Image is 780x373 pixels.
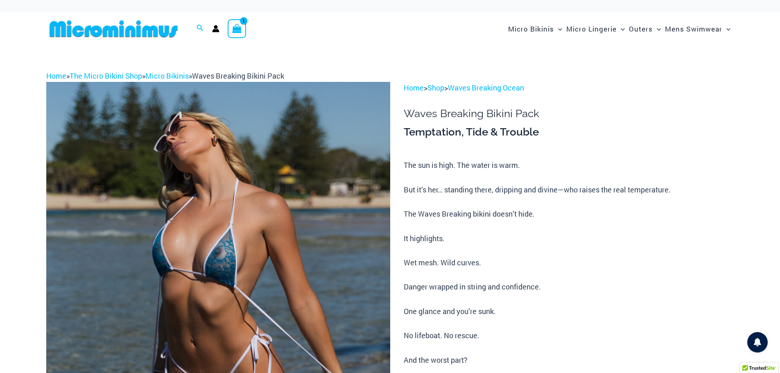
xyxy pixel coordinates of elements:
[228,19,246,38] a: View Shopping Cart, 1 items
[197,23,204,34] a: Search icon link
[70,71,142,81] a: The Micro Bikini Shop
[404,107,734,120] h1: Waves Breaking Bikini Pack
[505,15,734,43] nav: Site Navigation
[145,71,189,81] a: Micro Bikinis
[508,18,554,39] span: Micro Bikinis
[46,71,66,81] a: Home
[404,125,734,139] h3: Temptation, Tide & Trouble
[506,16,564,41] a: Micro BikinisMenu ToggleMenu Toggle
[554,18,562,39] span: Menu Toggle
[212,25,219,32] a: Account icon link
[564,16,627,41] a: Micro LingerieMenu ToggleMenu Toggle
[192,71,284,81] span: Waves Breaking Bikini Pack
[663,16,733,41] a: Mens SwimwearMenu ToggleMenu Toggle
[448,83,524,93] a: Waves Breaking Ocean
[629,18,653,39] span: Outers
[46,20,181,38] img: MM SHOP LOGO FLAT
[404,83,424,93] a: Home
[627,16,663,41] a: OutersMenu ToggleMenu Toggle
[653,18,661,39] span: Menu Toggle
[566,18,617,39] span: Micro Lingerie
[427,83,444,93] a: Shop
[404,82,734,94] p: > >
[722,18,730,39] span: Menu Toggle
[665,18,722,39] span: Mens Swimwear
[617,18,625,39] span: Menu Toggle
[46,71,284,81] span: » » »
